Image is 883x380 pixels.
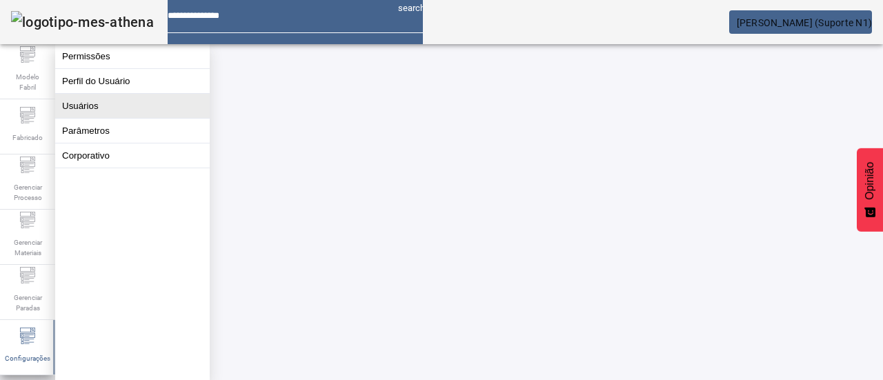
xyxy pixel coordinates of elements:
[55,44,210,68] button: Permissões
[864,162,875,200] font: Opinião
[12,134,43,141] font: Fabricado
[55,94,210,118] button: Usuários
[62,51,110,61] font: Permissões
[11,11,154,33] img: logotipo-mes-athena
[857,148,883,232] button: Feedback - Mostrar pesquisa
[55,143,210,168] button: Corporativo
[55,69,210,93] button: Perfil do Usuário
[14,239,42,257] font: Gerenciar Materiais
[62,76,130,86] font: Perfil do Usuário
[62,126,110,136] font: Parâmetros
[737,17,873,28] font: [PERSON_NAME] (Suporte N1)
[16,73,39,91] font: Modelo Fabril
[14,183,42,201] font: Gerenciar Processo
[62,101,99,111] font: Usuários
[55,119,210,143] button: Parâmetros
[5,354,50,362] font: Configurações
[62,150,110,161] font: Corporativo
[14,294,42,312] font: Gerenciar Paradas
